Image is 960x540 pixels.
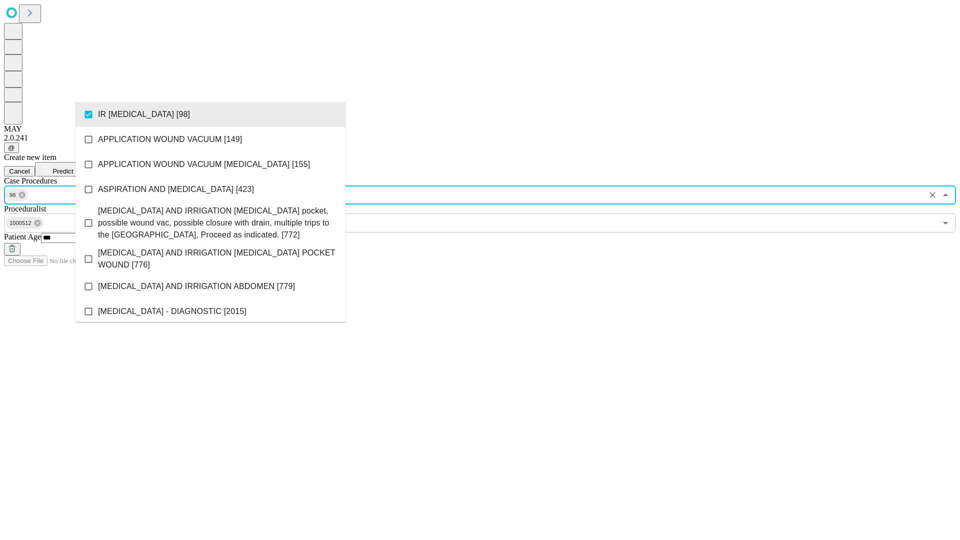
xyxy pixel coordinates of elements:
[98,305,246,317] span: [MEDICAL_DATA] - DIAGNOSTIC [2015]
[5,217,35,229] span: 1000512
[52,167,73,175] span: Predict
[4,166,35,176] button: Cancel
[925,188,939,202] button: Clear
[98,108,190,120] span: IR [MEDICAL_DATA] [98]
[4,142,19,153] button: @
[5,189,28,201] div: 98
[98,205,337,241] span: [MEDICAL_DATA] AND IRRIGATION [MEDICAL_DATA] pocket, possible wound vac, possible closure with dr...
[5,217,43,229] div: 1000512
[4,204,46,213] span: Proceduralist
[4,153,56,161] span: Create new item
[35,162,81,176] button: Predict
[4,124,956,133] div: MAY
[98,158,310,170] span: APPLICATION WOUND VACUUM [MEDICAL_DATA] [155]
[4,133,956,142] div: 2.0.241
[938,216,952,230] button: Open
[98,247,337,271] span: [MEDICAL_DATA] AND IRRIGATION [MEDICAL_DATA] POCKET WOUND [776]
[9,167,30,175] span: Cancel
[938,188,952,202] button: Close
[98,280,295,292] span: [MEDICAL_DATA] AND IRRIGATION ABDOMEN [779]
[4,176,57,185] span: Scheduled Procedure
[4,232,41,241] span: Patient Age
[8,144,15,151] span: @
[98,183,254,195] span: ASPIRATION AND [MEDICAL_DATA] [423]
[5,189,20,201] span: 98
[98,133,242,145] span: APPLICATION WOUND VACUUM [149]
